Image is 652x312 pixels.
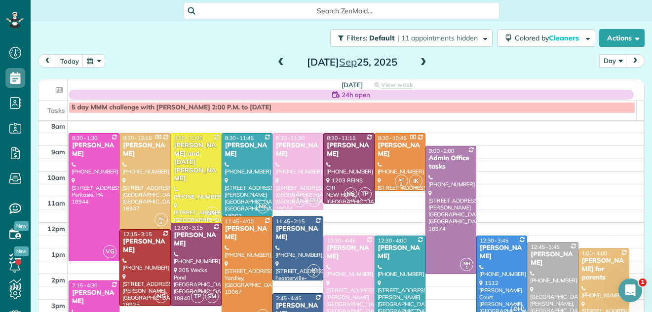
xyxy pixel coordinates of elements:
iframe: Intercom live chat [618,278,642,302]
span: New [14,221,29,231]
span: 8:30 - 12:00 [174,135,203,141]
span: 9:00 - 2:00 [429,147,455,154]
div: [PERSON_NAME] [326,244,371,261]
span: 9am [51,148,65,156]
span: 8:30 - 11:15 [327,135,355,141]
button: prev [38,54,57,68]
small: 1 [460,263,473,273]
button: Filters: Default | 11 appointments hidden [330,29,493,47]
div: [PERSON_NAME] [378,141,422,158]
span: 12:15 - 3:15 [123,231,152,238]
span: TP [358,187,372,201]
div: [PERSON_NAME] [326,141,371,158]
span: SM [205,290,219,303]
span: New [14,246,29,256]
span: 12:00 - 3:15 [174,224,203,231]
span: NS [154,290,168,303]
small: 4 [155,218,167,228]
button: Day [599,54,627,68]
span: DH [307,194,320,207]
span: MH [463,260,470,266]
span: 1:00 - 4:00 [582,250,608,257]
span: 2:15 - 4:30 [72,282,98,289]
span: 11:45 - 4:00 [225,218,254,225]
span: TP [191,290,204,303]
div: Admin Office tasks [428,154,473,171]
small: 2 [307,270,320,279]
div: [PERSON_NAME] and [DATE][PERSON_NAME] [174,141,219,183]
button: next [626,54,645,68]
button: today [56,54,83,68]
div: [PERSON_NAME] [530,250,575,267]
div: [PERSON_NAME] [174,231,219,248]
span: 1pm [51,250,65,258]
span: IK [409,174,422,188]
span: 12pm [47,225,65,233]
span: AL [158,215,164,221]
span: Sep [339,56,357,68]
div: [PERSON_NAME] [275,141,320,158]
span: 5 day MMM challenge with [PERSON_NAME] 2:00 P.M. to [DATE] [72,104,271,111]
button: Actions [599,29,645,47]
div: [PERSON_NAME] [225,225,269,242]
span: 11am [47,199,65,207]
span: Colored by [515,34,582,42]
span: NK [256,200,269,213]
span: 12:45 - 3:45 [531,243,559,250]
button: Colored byCleaners [498,29,595,47]
h2: [DATE] 25, 2025 [290,57,414,68]
span: 2:45 - 4:45 [276,295,302,302]
span: 8am [51,122,65,130]
div: [PERSON_NAME] [72,141,116,158]
span: AC [311,267,317,272]
span: 8:30 - 11:45 [225,135,254,141]
div: [PERSON_NAME] [275,225,320,242]
div: [PERSON_NAME] [479,244,524,261]
span: 12:30 - 4:45 [327,237,355,244]
span: 11:45 - 2:15 [276,218,305,225]
span: [DATE] [342,81,363,89]
span: AC [398,177,404,182]
span: Default [369,34,395,42]
span: 8:30 - 12:15 [123,135,152,141]
span: 12:30 - 3:45 [480,237,508,244]
a: Filters: Default | 11 appointments hidden [325,29,493,47]
span: 10am [47,173,65,181]
span: Cleaners [549,34,580,42]
span: 12:30 - 4:00 [378,237,407,244]
span: 8:30 - 10:45 [378,135,407,141]
span: VG [103,245,116,258]
span: 3pm [51,302,65,310]
div: [PERSON_NAME] [122,238,167,254]
span: NS [344,187,357,201]
span: 1 [639,278,647,286]
span: 8:30 - 11:30 [276,135,305,141]
div: [PERSON_NAME] [122,141,167,158]
span: Filters: [346,34,367,42]
span: KF [297,196,302,202]
span: SM [205,207,219,220]
div: [PERSON_NAME] [378,244,422,261]
span: 2pm [51,276,65,284]
div: [PERSON_NAME] for parents [581,257,626,282]
span: | 11 appointments hidden [397,34,478,42]
div: [PERSON_NAME] [225,141,269,158]
span: View week [381,81,413,89]
small: 2 [293,199,306,208]
span: 24h open [342,90,370,100]
div: [PERSON_NAME] [72,289,116,306]
small: 2 [395,180,408,189]
span: 8:30 - 1:30 [72,135,98,141]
